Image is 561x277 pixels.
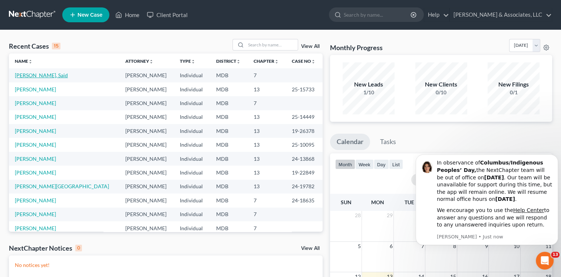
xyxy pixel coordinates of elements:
div: Recent Cases [9,42,60,50]
td: [PERSON_NAME] [119,110,174,124]
td: MDB [210,138,247,151]
td: 25-10095 [286,138,323,151]
td: 25-15733 [286,82,323,96]
td: 7 [248,193,286,207]
td: Individual [174,193,210,207]
td: MDB [210,221,247,235]
a: Chapterunfold_more [254,58,279,64]
td: MDB [210,68,247,82]
td: 19-22849 [286,166,323,179]
a: [PERSON_NAME] [15,156,56,162]
span: 28 [354,211,362,220]
i: unfold_more [311,59,316,64]
a: Home [112,8,143,22]
td: 7 [248,68,286,82]
div: 0/10 [415,89,467,96]
span: 5 [357,242,362,251]
td: Individual [174,96,210,110]
td: [PERSON_NAME] [119,124,174,138]
td: 13 [248,82,286,96]
a: View All [301,246,320,251]
a: [PERSON_NAME] [15,169,56,176]
td: 7 [248,208,286,221]
a: Help [424,8,449,22]
td: [PERSON_NAME] [119,138,174,151]
td: Individual [174,68,210,82]
td: Individual [174,152,210,166]
td: 7 [248,96,286,110]
div: New Filings [488,80,539,89]
button: week [355,159,374,169]
button: day [374,159,389,169]
span: 6 [389,242,393,251]
i: unfold_more [28,59,33,64]
span: Tue [405,199,414,205]
a: Districtunfold_more [216,58,240,64]
td: Individual [174,221,210,235]
a: [PERSON_NAME] [15,128,56,134]
td: [PERSON_NAME] [119,180,174,193]
a: [PERSON_NAME] [15,114,56,120]
td: 19-26378 [286,124,323,138]
td: 13 [248,152,286,166]
span: 29 [386,211,393,220]
span: 13 [551,252,560,258]
a: Client Portal [143,8,191,22]
td: Individual [174,180,210,193]
td: [PERSON_NAME] [119,82,174,96]
a: [PERSON_NAME] & Associates, LLC [450,8,552,22]
span: New Case [77,12,102,18]
td: 13 [248,110,286,124]
a: [PERSON_NAME] [15,211,56,217]
td: 13 [248,166,286,179]
i: unfold_more [236,59,240,64]
a: [PERSON_NAME] [15,141,56,148]
div: 1/10 [343,89,395,96]
td: [PERSON_NAME] [119,221,174,235]
div: NextChapter Notices [9,244,82,252]
p: No notices yet! [15,261,317,269]
td: MDB [210,208,247,221]
td: [PERSON_NAME] [119,68,174,82]
td: [PERSON_NAME] [119,152,174,166]
button: list [389,159,403,169]
td: Individual [174,124,210,138]
a: [PERSON_NAME] [15,100,56,106]
td: MDB [210,82,247,96]
td: 13 [248,124,286,138]
a: [PERSON_NAME] [15,197,56,203]
a: [PERSON_NAME] [15,225,56,231]
div: New Leads [343,80,395,89]
div: 15 [52,43,60,49]
td: MDB [210,180,247,193]
a: Nameunfold_more [15,58,33,64]
td: Individual [174,110,210,124]
td: Individual [174,166,210,179]
input: Search by name... [246,39,298,50]
a: [PERSON_NAME], Said [15,72,68,78]
td: MDB [210,96,247,110]
td: Individual [174,138,210,151]
span: Mon [371,199,384,205]
iframe: Intercom live chat [536,252,554,270]
a: Calendar [330,134,370,150]
a: View All [301,44,320,49]
td: [PERSON_NAME] [119,166,174,179]
h3: Monthly Progress [330,43,383,52]
a: [PERSON_NAME][GEOGRAPHIC_DATA] [15,183,109,189]
td: 7 [248,221,286,235]
div: 0 [75,245,82,251]
td: [PERSON_NAME] [119,96,174,110]
td: [PERSON_NAME] [119,208,174,221]
button: month [335,159,355,169]
a: [PERSON_NAME] [15,86,56,92]
a: Case Nounfold_more [292,58,316,64]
